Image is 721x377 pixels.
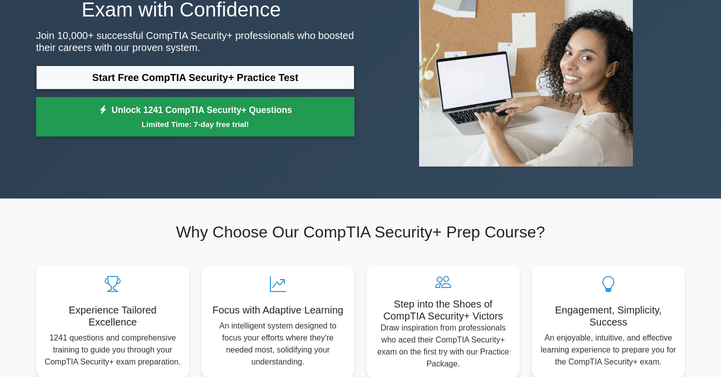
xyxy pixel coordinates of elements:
[375,322,512,370] p: Draw inspiration from professionals who aced their CompTIA Security+ exam on the first try with o...
[36,97,354,137] a: Unlock 1241 CompTIA Security+ QuestionsLimited Time: 7-day free trial!
[44,332,181,368] p: 1241 questions and comprehensive training to guide you through your CompTIA Security+ exam prepar...
[540,332,677,368] p: An enjoyable, intuitive, and effective learning experience to prepare you for the CompTIA Securit...
[540,304,677,328] h5: Engagement, Simplicity, Success
[49,118,342,130] small: Limited Time: 7-day free trial!
[209,320,346,368] p: An intelligent system designed to focus your efforts where they're needed most, solidifying your ...
[36,65,354,89] a: Start Free CompTIA Security+ Practice Test
[36,29,354,53] p: Join 10,000+ successful CompTIA Security+ professionals who boosted their careers with our proven...
[36,222,685,241] h2: Why Choose Our CompTIA Security+ Prep Course?
[44,304,181,328] h5: Experience Tailored Excellence
[375,298,512,322] h5: Step into the Shoes of CompTIA Security+ Victors
[209,304,346,316] h5: Focus with Adaptive Learning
